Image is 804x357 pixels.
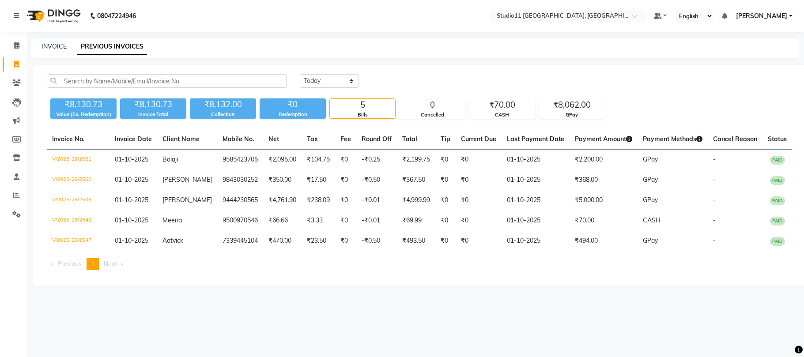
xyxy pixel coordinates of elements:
[736,11,787,21] span: [PERSON_NAME]
[456,231,502,251] td: ₹0
[362,135,392,143] span: Round Off
[435,210,456,231] td: ₹0
[47,170,109,190] td: V/2025-26/2550
[402,135,417,143] span: Total
[539,99,604,111] div: ₹8,062.00
[162,176,212,184] span: [PERSON_NAME]
[469,99,535,111] div: ₹70.00
[23,4,83,28] img: logo
[356,210,397,231] td: -₹0.01
[335,231,356,251] td: ₹0
[190,111,256,118] div: Collection
[120,111,186,118] div: Invoice Total
[397,170,435,190] td: ₹367.50
[340,135,351,143] span: Fee
[57,260,82,268] span: Previous
[356,170,397,190] td: -₹0.50
[570,231,638,251] td: ₹494.00
[47,74,287,88] input: Search by Name/Mobile/Email/Invoice No
[456,190,502,210] td: ₹0
[162,237,183,244] span: Aatvick
[400,111,465,119] div: Cancelled
[643,196,658,204] span: GPay
[770,156,785,165] span: PAID
[397,190,435,210] td: ₹4,999.99
[302,190,335,210] td: ₹238.09
[115,155,148,163] span: 01-10-2025
[302,150,335,170] td: ₹104.75
[104,260,117,268] span: Next
[307,135,318,143] span: Tax
[97,4,136,28] b: 08047224946
[330,99,395,111] div: 5
[643,216,661,224] span: CASH
[91,260,94,268] span: 1
[461,135,496,143] span: Current Due
[115,196,148,204] span: 01-10-2025
[713,155,716,163] span: -
[456,150,502,170] td: ₹0
[356,150,397,170] td: -₹0.25
[570,190,638,210] td: ₹5,000.00
[115,135,152,143] span: Invoice Date
[400,99,465,111] div: 0
[335,210,356,231] td: ₹0
[539,111,604,119] div: GPay
[190,98,256,111] div: ₹8,132.00
[643,155,658,163] span: GPay
[713,196,716,204] span: -
[47,190,109,210] td: V/2025-26/2549
[456,170,502,190] td: ₹0
[52,135,85,143] span: Invoice No.
[456,210,502,231] td: ₹0
[268,135,279,143] span: Net
[570,150,638,170] td: ₹2,200.00
[643,135,702,143] span: Payment Methods
[115,176,148,184] span: 01-10-2025
[223,135,254,143] span: Mobile No.
[47,231,109,251] td: V/2025-26/2547
[441,135,450,143] span: Tip
[502,231,570,251] td: 01-10-2025
[435,190,456,210] td: ₹0
[263,190,302,210] td: ₹4,761.90
[77,39,147,55] a: PREVIOUS INVOICES
[162,216,182,224] span: Meena
[435,150,456,170] td: ₹0
[713,216,716,224] span: -
[713,176,716,184] span: -
[120,98,186,111] div: ₹8,130.73
[50,98,117,111] div: ₹8,130.73
[397,210,435,231] td: ₹69.99
[217,231,263,251] td: 7339445104
[217,190,263,210] td: 9444230565
[502,150,570,170] td: 01-10-2025
[47,258,792,270] nav: Pagination
[397,231,435,251] td: ₹493.50
[570,210,638,231] td: ₹70.00
[42,42,67,50] a: INVOICE
[162,196,212,204] span: [PERSON_NAME]
[713,135,757,143] span: Cancel Reason
[263,210,302,231] td: ₹66.66
[47,210,109,231] td: V/2025-26/2548
[643,176,658,184] span: GPay
[502,190,570,210] td: 01-10-2025
[356,190,397,210] td: -₹0.01
[302,170,335,190] td: ₹17.50
[770,176,785,185] span: PAID
[502,210,570,231] td: 01-10-2025
[47,150,109,170] td: V/2025-26/2551
[302,210,335,231] td: ₹3.33
[115,216,148,224] span: 01-10-2025
[770,237,785,246] span: PAID
[263,231,302,251] td: ₹470.00
[768,135,787,143] span: Status
[335,150,356,170] td: ₹0
[162,155,178,163] span: Balaji
[217,150,263,170] td: 9585423705
[302,231,335,251] td: ₹23.50
[469,111,535,119] div: CASH
[507,135,564,143] span: Last Payment Date
[397,150,435,170] td: ₹2,199.75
